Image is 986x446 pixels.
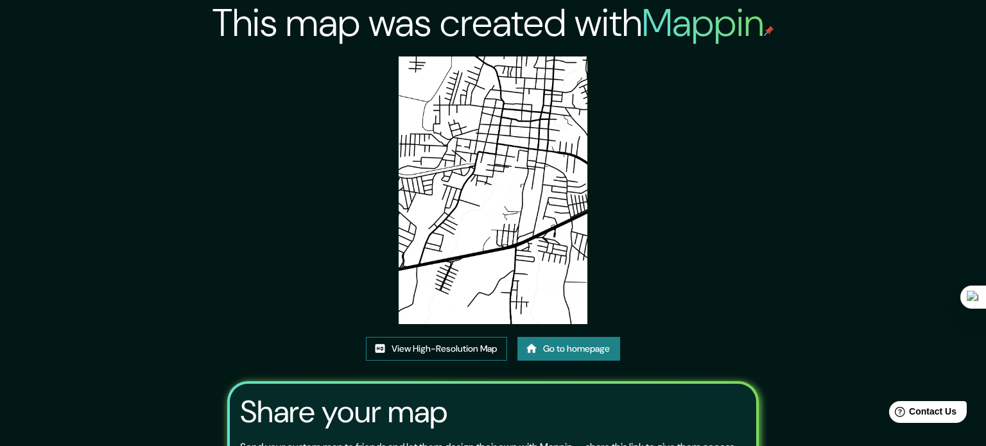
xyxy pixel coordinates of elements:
a: View High-Resolution Map [366,337,507,361]
img: created-map [399,56,588,324]
a: Go to homepage [517,337,620,361]
iframe: Help widget launcher [872,396,972,432]
h3: Share your map [240,394,447,430]
img: mappin-pin [764,26,774,36]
